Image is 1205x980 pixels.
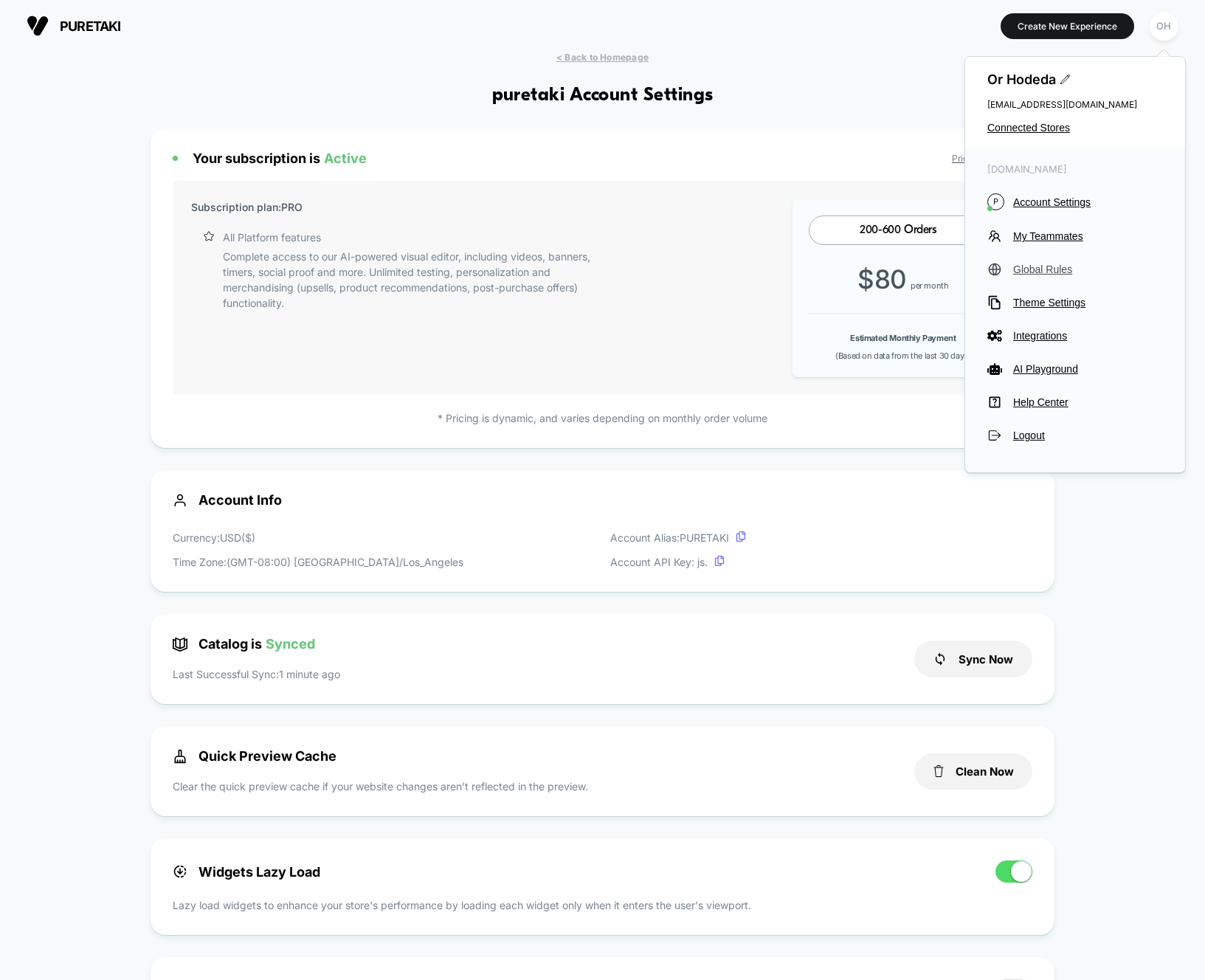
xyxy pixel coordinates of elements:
[492,85,714,106] h1: puretaki Account Settings
[193,151,367,166] span: Your subscription is
[1013,396,1163,408] span: Help Center
[1150,12,1178,41] div: OH
[826,224,970,238] div: 200-600 Orders
[191,199,303,215] p: Subscription plan: PRO
[223,230,321,245] p: All Platform features
[1013,263,1163,275] span: Global Rules
[610,530,746,545] p: Account Alias: PURETAKI
[223,249,595,311] p: Complete access to our AI-powered visual editor, including videos, banners, timers, social proof ...
[1145,11,1183,41] button: OH
[1013,196,1163,208] span: Account Settings
[987,262,1163,277] button: Global Rules
[987,99,1163,110] span: [EMAIL_ADDRESS][DOMAIN_NAME]
[610,554,746,570] p: Account API Key: js.
[60,18,121,34] span: puretaki
[987,72,1163,87] span: Or Hodeda
[987,193,1004,210] i: P
[987,395,1163,410] button: Help Center
[987,428,1163,443] button: Logout
[27,15,49,37] img: Visually logo
[987,328,1163,343] button: Integrations
[914,641,1032,677] button: Sync Now
[324,151,367,166] span: Active
[173,636,315,652] span: Catalog is
[1013,330,1163,342] span: Integrations
[1013,230,1163,242] span: My Teammates
[850,333,956,343] b: Estimated Monthly Payment
[173,748,336,764] span: Quick Preview Cache
[987,122,1163,134] button: Connected Stores
[266,636,315,652] span: Synced
[835,351,970,361] span: (Based on data from the last 30 days)
[1013,297,1163,308] span: Theme Settings
[173,864,320,880] span: Widgets Lazy Load
[857,263,907,294] span: $ 80
[173,554,463,570] p: Time Zone: (GMT-08:00) [GEOGRAPHIC_DATA]/Los_Angeles
[1013,429,1163,441] span: Logout
[173,666,340,682] p: Last Successful Sync: 1 minute ago
[987,362,1163,376] button: AI Playground
[173,492,1032,508] span: Account Info
[914,753,1032,790] button: Clean Now
[22,14,125,38] button: puretaki
[173,410,1032,426] p: * Pricing is dynamic, and varies depending on monthly order volume
[1001,13,1134,39] button: Create New Experience
[173,897,1032,913] p: Lazy load widgets to enhance your store's performance by loading each widget only when it enters ...
[556,52,649,63] span: < Back to Homepage
[987,229,1163,244] button: My Teammates
[911,280,948,291] span: per month
[987,163,1163,175] span: [DOMAIN_NAME]
[952,153,1004,164] a: Pricing Page
[987,193,1163,210] button: PAccount Settings
[1013,363,1163,375] span: AI Playground
[987,295,1163,310] button: Theme Settings
[173,779,588,794] p: Clear the quick preview cache if your website changes aren’t reflected in the preview.
[173,530,463,545] p: Currency: USD ( $ )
